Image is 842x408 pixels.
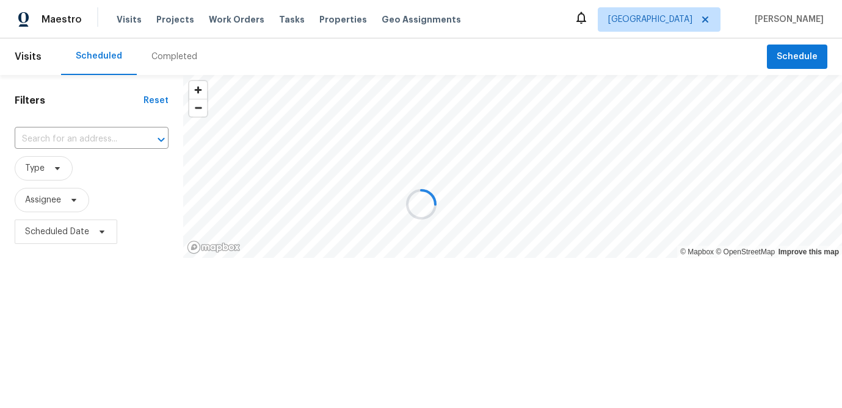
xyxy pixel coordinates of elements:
[189,99,207,116] button: Zoom out
[716,248,775,256] a: OpenStreetMap
[680,248,714,256] a: Mapbox
[187,240,241,254] a: Mapbox homepage
[189,81,207,99] button: Zoom in
[778,248,839,256] a: Improve this map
